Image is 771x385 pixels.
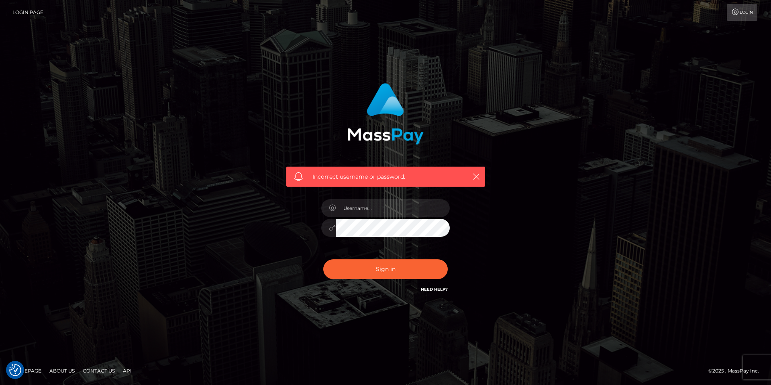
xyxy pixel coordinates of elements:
[347,83,424,145] img: MassPay Login
[708,367,765,375] div: © 2025 , MassPay Inc.
[80,365,118,377] a: Contact Us
[120,365,135,377] a: API
[9,364,21,376] button: Consent Preferences
[323,259,448,279] button: Sign in
[46,365,78,377] a: About Us
[727,4,757,21] a: Login
[9,364,21,376] img: Revisit consent button
[312,173,459,181] span: Incorrect username or password.
[9,365,45,377] a: Homepage
[12,4,43,21] a: Login Page
[336,199,450,217] input: Username...
[421,287,448,292] a: Need Help?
